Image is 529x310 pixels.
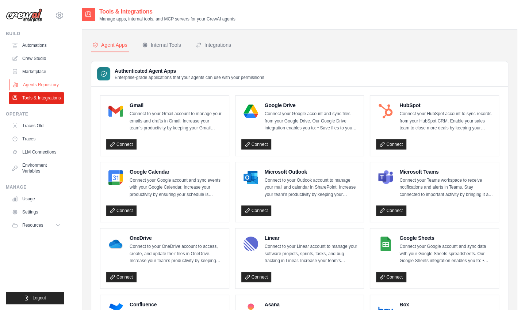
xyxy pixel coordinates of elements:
h3: Authenticated Agent Apps [115,67,264,75]
p: Connect your Google account and sync events with your Google Calendar. Increase your productivity... [130,177,223,199]
p: Connect your HubSpot account to sync records from your HubSpot CRM. Enable your sales team to clo... [399,110,493,132]
a: Tools & Integrations [9,92,64,104]
div: Agent Apps [92,41,127,49]
img: HubSpot Logo [378,104,393,118]
a: Traces Old [9,120,64,132]
h4: HubSpot [399,102,493,109]
img: Microsoft Outlook Logo [244,170,258,185]
p: Connect to your Outlook account to manage your mail and calendar in SharePoint. Increase your tea... [265,177,358,199]
a: Environment Variables [9,159,64,177]
p: Enterprise-grade applications that your agents can use with your permissions [115,75,264,80]
img: OneDrive Logo [108,237,123,251]
a: Connect [106,139,137,150]
a: Connect [376,272,406,282]
img: Google Sheets Logo [378,237,393,251]
div: Build [6,31,64,37]
h4: OneDrive [130,234,223,242]
h4: Box [399,301,493,308]
a: Settings [9,206,64,218]
p: Connect to your OneDrive account to access, create, and update their files in OneDrive. Increase ... [130,243,223,265]
div: Internal Tools [142,41,181,49]
h4: Microsoft Teams [399,168,493,175]
img: Logo [6,8,42,22]
a: Crew Studio [9,53,64,64]
a: Automations [9,39,64,51]
p: Connect to your Gmail account to manage your emails and drafts in Gmail. Increase your team’s pro... [130,110,223,132]
img: Google Drive Logo [244,104,258,118]
div: Operate [6,111,64,117]
h4: Google Calendar [130,168,223,175]
p: Connect your Teams workspace to receive notifications and alerts in Teams. Stay connected to impo... [399,177,493,199]
h4: Linear [265,234,358,242]
a: LLM Connections [9,146,64,158]
img: Google Calendar Logo [108,170,123,185]
h2: Tools & Integrations [99,7,235,16]
a: Marketplace [9,66,64,77]
img: Gmail Logo [108,104,123,118]
h4: Gmail [130,102,223,109]
a: Usage [9,193,64,205]
p: Connect to your Linear account to manage your software projects, sprints, tasks, and bug tracking... [265,243,358,265]
div: Integrations [196,41,231,49]
h4: Asana [265,301,358,308]
a: Connect [106,205,137,216]
a: Connect [106,272,137,282]
a: Connect [241,272,272,282]
p: Connect your Google account and sync data with your Google Sheets spreadsheets. Our Google Sheets... [399,243,493,265]
img: Linear Logo [244,237,258,251]
span: Logout [32,295,46,301]
button: Integrations [194,38,233,52]
button: Agent Apps [91,38,129,52]
h4: Google Sheets [399,234,493,242]
a: Agents Repository [9,79,65,91]
button: Resources [9,219,64,231]
button: Internal Tools [141,38,183,52]
img: Microsoft Teams Logo [378,170,393,185]
a: Connect [376,205,406,216]
span: Resources [22,222,43,228]
p: Connect your Google account and sync files from your Google Drive. Our Google Drive integration e... [265,110,358,132]
a: Connect [241,139,272,150]
a: Connect [241,205,272,216]
button: Logout [6,292,64,304]
div: Manage [6,184,64,190]
h4: Confluence [130,301,223,308]
h4: Google Drive [265,102,358,109]
a: Traces [9,133,64,145]
a: Connect [376,139,406,150]
p: Manage apps, internal tools, and MCP servers for your CrewAI agents [99,16,235,22]
h4: Microsoft Outlook [265,168,358,175]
